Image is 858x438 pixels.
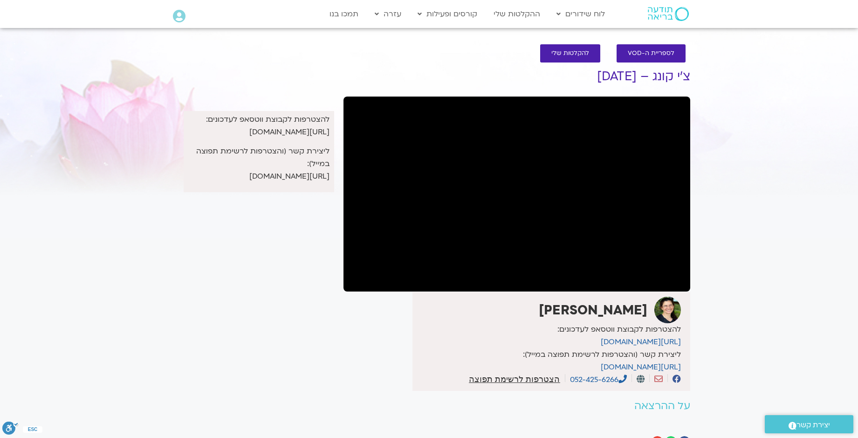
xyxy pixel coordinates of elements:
a: יצירת קשר [765,415,853,433]
p: להצטרפות לקבוצת ווטסאפ לעדכונים: [415,323,680,348]
a: 052-425-6266 [570,375,627,385]
p: ליצירת קשר (והצטרפות לרשימת תפוצה במייל): [415,348,680,374]
a: [URL][DOMAIN_NAME] [601,362,681,372]
iframe: צ'י קונג עם רונית מלכין - 3.9.25 [343,97,690,292]
span: לספריית ה-VOD [628,50,674,57]
p: ליצירת קשר (והצטרפות לרשימת תפוצה במייל): [URL][DOMAIN_NAME] [188,145,329,183]
a: קורסים ופעילות [413,5,482,23]
a: לספריית ה-VOD [617,44,686,63]
a: ההקלטות שלי [489,5,545,23]
a: לוח שידורים [552,5,610,23]
p: להצטרפות לקבוצת ווטסאפ לעדכונים: [URL][DOMAIN_NAME] [188,113,329,139]
strong: [PERSON_NAME] [539,301,647,319]
img: רונית מלכין [654,297,681,323]
a: [URL][DOMAIN_NAME] [601,337,681,347]
a: להקלטות שלי [540,44,600,63]
a: הצטרפות לרשימת תפוצה [469,375,560,383]
h2: על ההרצאה [343,400,690,412]
h1: צ'י קונג – [DATE] [343,70,690,83]
img: תודעה בריאה [648,7,689,21]
a: תמכו בנו [325,5,363,23]
a: עזרה [370,5,406,23]
span: להקלטות שלי [551,50,589,57]
span: יצירת קשר [796,419,830,431]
